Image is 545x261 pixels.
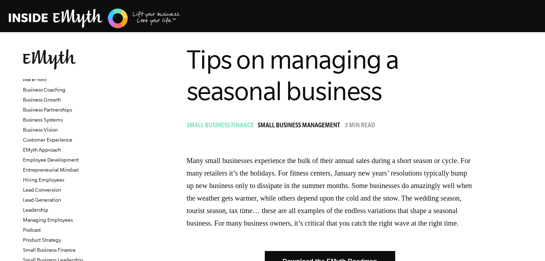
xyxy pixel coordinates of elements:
[509,227,545,261] iframe: Chat Widget
[23,137,72,143] a: Customer Experience
[23,117,63,123] a: Business Systems
[23,237,61,243] a: Product Strategy
[23,187,61,193] a: Lead Conversion
[23,207,48,213] a: Leadership
[23,247,76,253] a: Small Business Finance
[187,123,254,130] span: Small Business Finance
[187,123,258,130] a: Small Business Finance
[9,8,181,29] img: EMyth Business Coaching
[23,197,61,203] a: Lead Generation
[23,49,76,70] img: EMyth
[23,217,73,223] a: Managing Employees
[345,123,375,130] p: 3 min read
[23,107,72,113] a: Business Partnerships
[23,127,58,133] a: Business Vision
[23,157,79,163] a: Employee Development
[23,227,41,233] a: Podcast
[23,97,61,103] a: Business Growth
[187,45,399,105] span: Tips on managing a seasonal business
[187,154,473,230] p: Many small businesses experience the bulk of their annual sales during a short season or cycle. F...
[23,167,79,173] a: Entrepreneurial Mindset
[23,78,109,83] h6: VIEW BY TOPIC
[23,87,66,93] a: Business Coaching
[23,147,61,153] a: EMyth Approach
[258,123,340,130] span: Small Business Management
[23,177,64,183] a: Hiring Employees
[258,123,344,130] a: Small Business Management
